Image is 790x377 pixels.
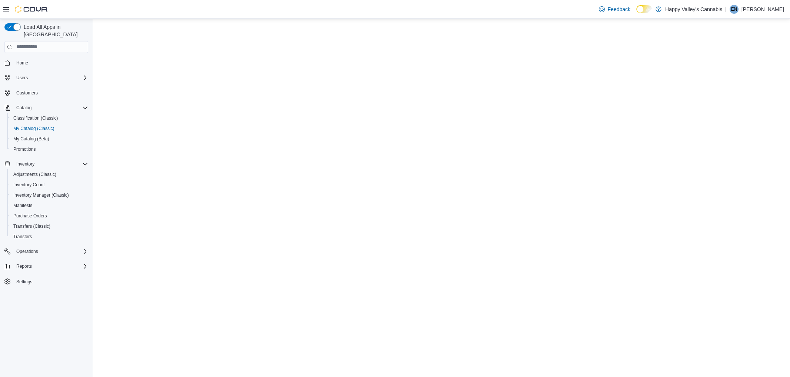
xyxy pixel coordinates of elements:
button: Catalog [13,103,34,112]
a: Adjustments (Classic) [10,170,59,179]
button: Adjustments (Classic) [7,169,91,180]
button: My Catalog (Beta) [7,134,91,144]
span: Customers [16,90,38,96]
span: My Catalog (Classic) [10,124,88,133]
a: Transfers (Classic) [10,222,53,231]
span: Promotions [13,146,36,152]
button: Purchase Orders [7,211,91,221]
span: Classification (Classic) [13,115,58,121]
a: My Catalog (Classic) [10,124,57,133]
button: Reports [1,261,91,271]
button: Customers [1,87,91,98]
a: Classification (Classic) [10,114,61,123]
span: Feedback [608,6,630,13]
span: Purchase Orders [10,211,88,220]
a: Transfers [10,232,35,241]
p: | [725,5,727,14]
a: Customers [13,89,41,97]
span: Settings [16,279,32,285]
span: Transfers [13,234,32,240]
button: Users [13,73,31,82]
span: My Catalog (Beta) [10,134,88,143]
a: Promotions [10,145,39,154]
button: Operations [13,247,41,256]
span: Home [13,58,88,67]
span: Inventory Count [13,182,45,188]
a: My Catalog (Beta) [10,134,52,143]
button: Promotions [7,144,91,154]
div: Ezra Nickel [730,5,739,14]
button: Classification (Classic) [7,113,91,123]
span: Inventory Manager (Classic) [10,191,88,200]
img: Cova [15,6,48,13]
span: Inventory Manager (Classic) [13,192,69,198]
span: Reports [16,263,32,269]
a: Feedback [596,2,633,17]
button: Reports [13,262,35,271]
input: Dark Mode [636,5,652,13]
button: Inventory Count [7,180,91,190]
button: Inventory Manager (Classic) [7,190,91,200]
span: Users [16,75,28,81]
button: Inventory [1,159,91,169]
span: My Catalog (Beta) [13,136,49,142]
button: Manifests [7,200,91,211]
span: Settings [13,277,88,286]
nav: Complex example [4,54,88,306]
a: Purchase Orders [10,211,50,220]
span: Catalog [13,103,88,112]
span: Inventory [16,161,34,167]
p: Happy Valley's Cannabis [665,5,722,14]
a: Settings [13,277,35,286]
span: Adjustments (Classic) [10,170,88,179]
span: Classification (Classic) [10,114,88,123]
span: Users [13,73,88,82]
span: Home [16,60,28,66]
span: Manifests [13,203,32,208]
button: Transfers (Classic) [7,221,91,231]
button: My Catalog (Classic) [7,123,91,134]
span: Catalog [16,105,31,111]
span: Transfers (Classic) [10,222,88,231]
button: Catalog [1,103,91,113]
span: Purchase Orders [13,213,47,219]
a: Inventory Count [10,180,48,189]
a: Inventory Manager (Classic) [10,191,72,200]
button: Transfers [7,231,91,242]
button: Operations [1,246,91,257]
span: Manifests [10,201,88,210]
span: Adjustments (Classic) [13,171,56,177]
span: Transfers (Classic) [13,223,50,229]
span: Promotions [10,145,88,154]
span: Customers [13,88,88,97]
button: Users [1,73,91,83]
a: Manifests [10,201,35,210]
span: Operations [13,247,88,256]
span: Operations [16,248,38,254]
span: Inventory [13,160,88,169]
p: [PERSON_NAME] [741,5,784,14]
button: Home [1,57,91,68]
span: Load All Apps in [GEOGRAPHIC_DATA] [21,23,88,38]
span: Inventory Count [10,180,88,189]
span: My Catalog (Classic) [13,126,54,131]
span: Transfers [10,232,88,241]
span: Reports [13,262,88,271]
span: EN [731,5,737,14]
button: Inventory [13,160,37,169]
button: Settings [1,276,91,287]
a: Home [13,59,31,67]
